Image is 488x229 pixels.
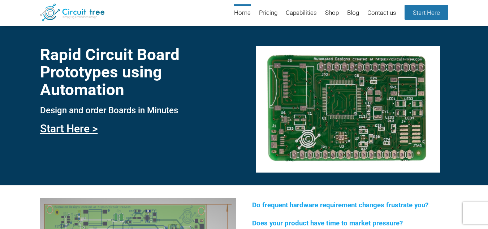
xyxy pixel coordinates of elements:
[234,4,251,22] a: Home
[40,46,236,98] h1: Rapid Circuit Board Prototypes using Automation
[40,106,236,115] h3: Design and order Boards in Minutes
[40,122,98,135] a: Start Here >
[40,4,105,21] img: Circuit Tree
[259,4,277,22] a: Pricing
[367,4,396,22] a: Contact us
[347,4,359,22] a: Blog
[252,201,428,209] span: Do frequent hardware requirement changes frustrate you?
[286,4,317,22] a: Capabilities
[405,5,448,20] a: Start Here
[252,219,403,227] span: Does your product have time to market pressure?
[325,4,339,22] a: Shop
